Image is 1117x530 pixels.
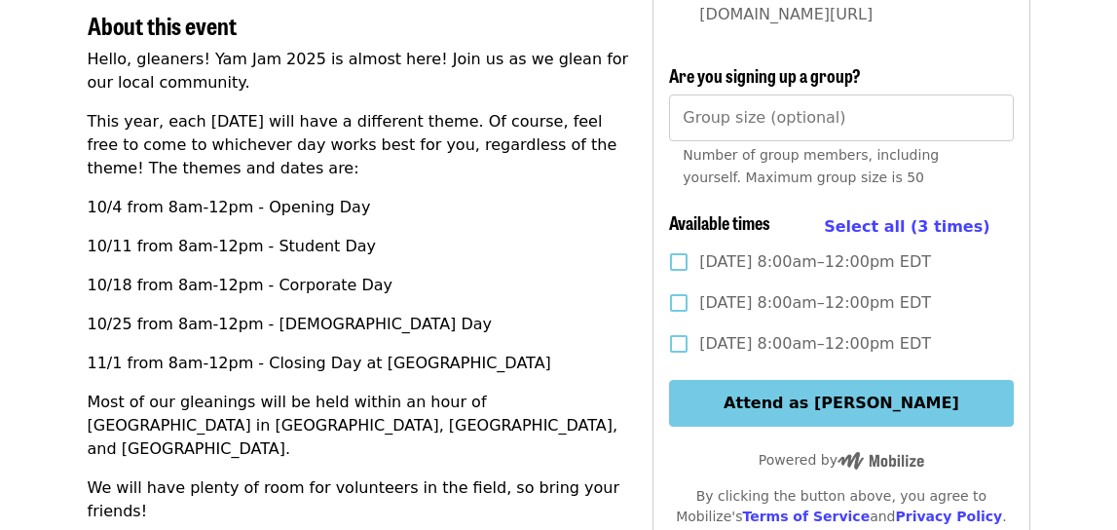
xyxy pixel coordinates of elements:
[88,274,630,297] p: 10/18 from 8am-12pm - Corporate Day
[88,110,630,180] p: This year, each [DATE] will have a different theme. Of course, feel free to come to whichever day...
[88,48,630,95] p: Hello, gleaners! Yam Jam 2025 is almost here! Join us as we glean for our local community.
[669,209,770,235] span: Available times
[88,352,630,375] p: 11/1 from 8am-12pm - Closing Day at [GEOGRAPHIC_DATA]
[699,332,931,356] span: [DATE] 8:00am–12:00pm EDT
[88,391,630,461] p: Most of our gleanings will be held within an hour of [GEOGRAPHIC_DATA] in [GEOGRAPHIC_DATA], [GEO...
[88,476,630,523] p: We will have plenty of room for volunteers in the field, so bring your friends!
[88,313,630,336] p: 10/25 from 8am-12pm - [DEMOGRAPHIC_DATA] Day
[88,196,630,219] p: 10/4 from 8am-12pm - Opening Day
[699,250,931,274] span: [DATE] 8:00am–12:00pm EDT
[759,452,924,468] span: Powered by
[895,509,1002,524] a: Privacy Policy
[669,62,861,88] span: Are you signing up a group?
[824,217,989,236] span: Select all (3 times)
[88,235,630,258] p: 10/11 from 8am-12pm - Student Day
[683,147,939,185] span: Number of group members, including yourself. Maximum group size is 50
[669,95,1013,141] input: [object Object]
[699,291,931,315] span: [DATE] 8:00am–12:00pm EDT
[742,509,870,524] a: Terms of Service
[824,212,989,242] button: Select all (3 times)
[669,380,1013,427] button: Attend as [PERSON_NAME]
[838,452,924,470] img: Powered by Mobilize
[88,8,237,42] span: About this event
